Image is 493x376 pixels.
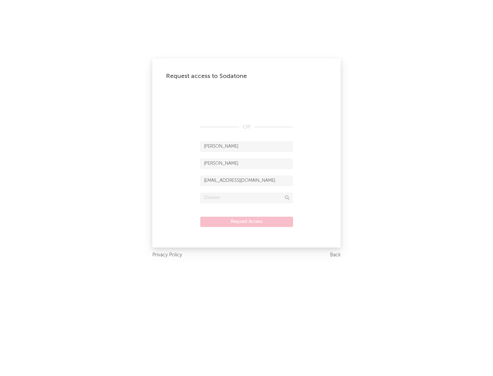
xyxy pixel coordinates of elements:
div: Request access to Sodatone [166,72,327,80]
a: Privacy Policy [152,251,182,259]
input: First Name [200,142,293,152]
div: OR [200,123,293,131]
a: Back [330,251,341,259]
input: Division [200,193,293,203]
input: Email [200,176,293,186]
button: Request Access [200,217,293,227]
input: Last Name [200,159,293,169]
